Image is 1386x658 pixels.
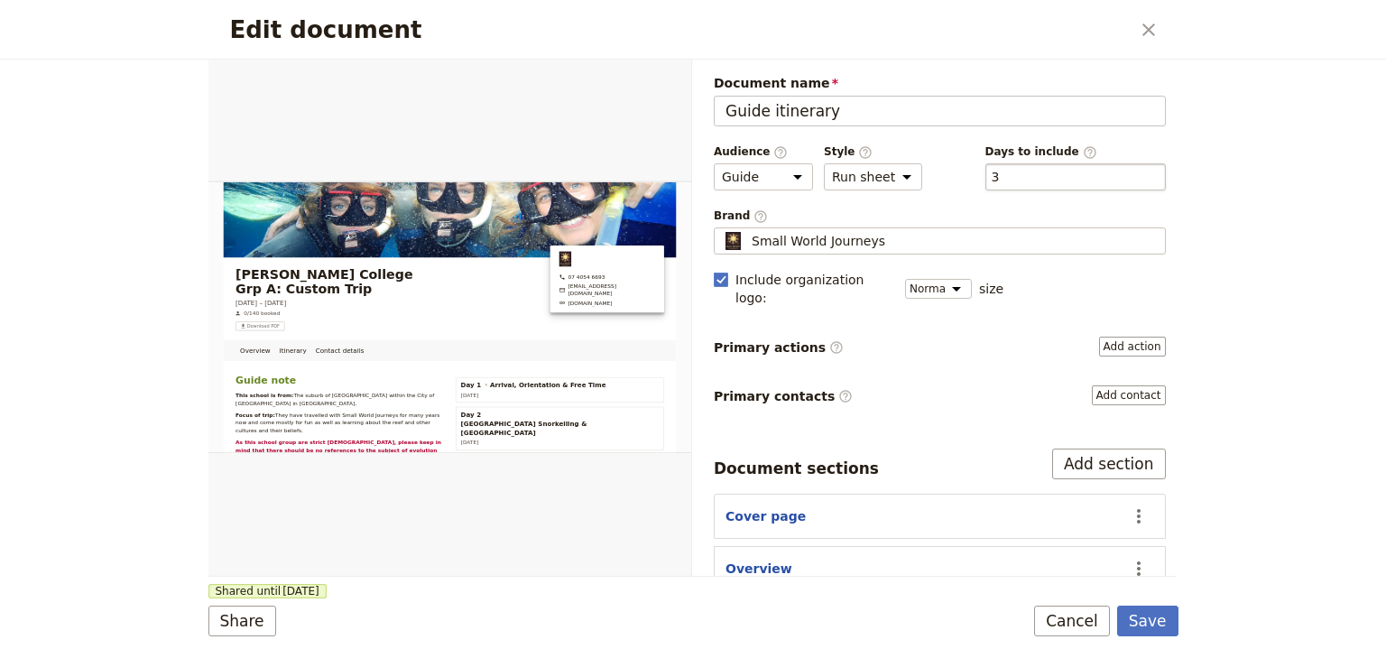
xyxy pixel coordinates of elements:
[1099,337,1166,357] button: Primary actions​
[85,305,171,323] span: 0/140 booked
[714,387,853,405] span: Primary contacts
[839,240,1061,276] a: groups@smallworldjourneys.com.au
[979,280,1003,298] span: size
[92,338,171,352] span: Download PDF
[985,144,1166,160] span: Days to include
[604,568,1078,611] span: [GEOGRAPHIC_DATA] Snorkelling & [GEOGRAPHIC_DATA]
[230,16,1130,43] h2: Edit document
[65,278,186,300] span: [DATE] – [DATE]
[753,209,768,222] span: ​
[604,616,646,630] span: [DATE]
[1133,14,1164,45] button: Close dialog
[722,232,744,250] img: Profile
[992,168,1000,186] button: Days to include​Clear input
[905,279,972,299] select: size
[714,144,813,160] span: Audience
[65,504,544,536] span: The suburb of [GEOGRAPHIC_DATA] within the City of [GEOGRAPHIC_DATA] in [GEOGRAPHIC_DATA],
[839,218,1061,236] span: 07 4054 6693
[839,166,868,202] img: Small World Journeys logo
[714,338,844,357] span: Primary actions
[159,377,245,428] a: Itinerary
[829,340,844,355] span: ​
[1052,449,1166,479] button: Add section
[858,145,873,158] span: ​
[1123,501,1154,532] button: Actions
[725,560,792,578] button: Overview
[838,389,853,403] span: ​
[65,334,182,356] button: ​Download PDF
[208,584,327,598] span: Shared until
[1034,606,1110,636] button: Cancel
[604,546,652,568] span: Day 2
[65,377,159,428] a: Overview
[1117,606,1178,636] button: Save
[1083,145,1097,158] span: ​
[65,504,204,518] strong: This school is from:
[604,502,646,516] span: [DATE]
[861,218,949,236] span: 07 4054 6693
[773,145,788,158] span: ​
[861,280,966,298] span: [DOMAIN_NAME]
[65,551,160,565] strong: Focus of trip:
[282,584,319,598] span: [DATE]
[208,606,276,636] button: Share
[65,551,558,601] span: They have travelled with Small World Journeys for many years now and come mostly for fun as well ...
[714,163,813,190] select: Audience​
[674,476,951,497] span: Arrival, Orientation & Free Time
[824,163,922,190] select: Style​
[604,476,652,497] span: Day 1
[861,240,1061,276] span: [EMAIL_ADDRESS][DOMAIN_NAME]
[752,232,885,250] span: Small World Journeys
[735,271,894,307] span: Include organization logo :
[824,144,922,160] span: Style
[245,377,383,428] a: Contact details
[714,458,879,479] div: Document sections
[714,209,1166,224] span: Brand
[725,507,806,525] button: Cover page
[1123,553,1154,584] button: Actions
[1092,385,1166,405] button: Primary contacts​
[65,460,210,487] span: Guide note
[714,96,1166,126] input: Document name
[714,74,1166,92] span: Document name
[839,280,1061,298] a: www.smallworldjourneys.com.au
